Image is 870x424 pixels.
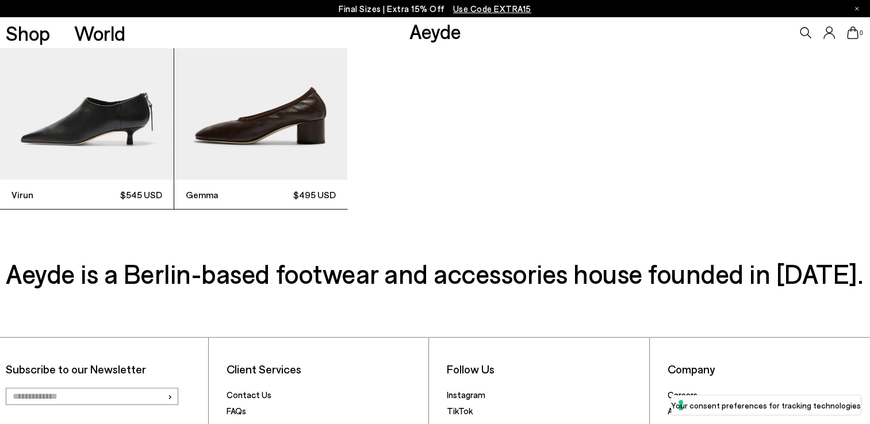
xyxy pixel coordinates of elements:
button: Your consent preferences for tracking technologies [671,395,861,415]
p: Final Sizes | Extra 15% Off [339,2,531,16]
li: Follow Us [447,362,643,376]
a: Instagram [447,390,485,400]
span: 0 [858,30,864,36]
span: › [167,388,173,404]
span: $495 USD [260,187,336,202]
a: Careers [668,390,697,400]
label: Your consent preferences for tracking technologies [671,399,861,411]
span: Virun [12,188,87,202]
span: Navigate to /collections/ss25-final-sizes [453,3,531,14]
a: Contact Us [227,390,271,400]
span: $545 USD [87,187,162,202]
a: World [74,23,125,43]
a: Shop [6,23,50,43]
li: Client Services [227,362,423,376]
a: Aeyde [409,19,461,43]
a: About [668,406,691,416]
p: Subscribe to our Newsletter [6,362,202,376]
a: FAQs [227,406,246,416]
h3: Aeyde is a Berlin-based footwear and accessories house founded in [DATE]. [6,257,864,289]
li: Company [668,362,864,376]
a: 0 [847,26,858,39]
a: TikTok [447,406,473,416]
span: Gemma [186,188,261,202]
